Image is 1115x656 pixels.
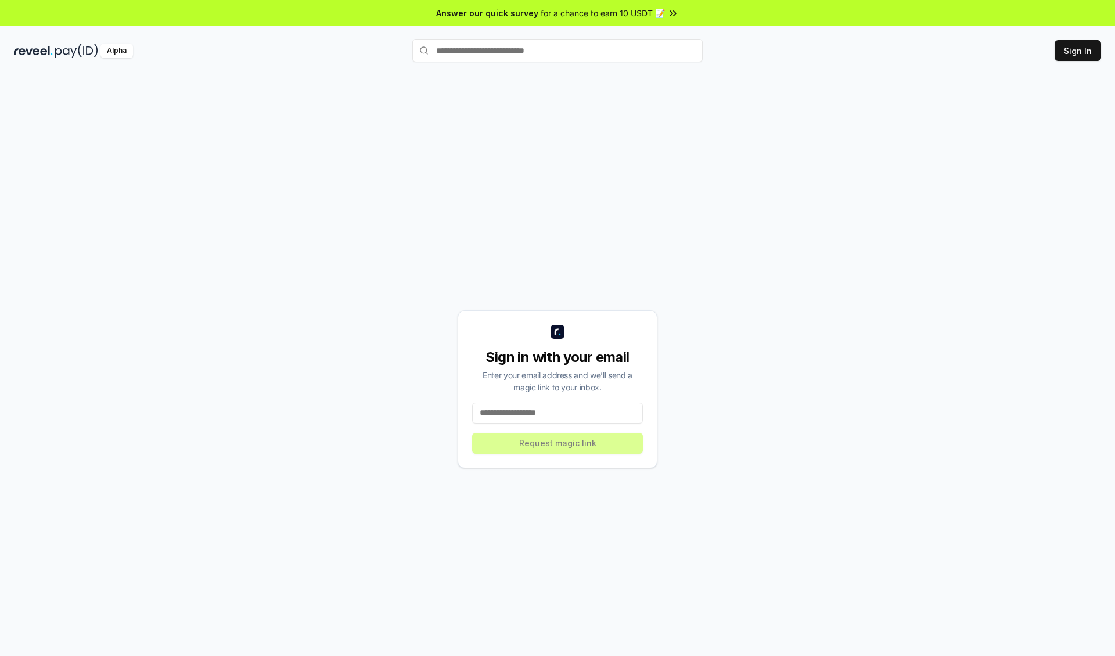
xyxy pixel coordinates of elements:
div: Alpha [100,44,133,58]
div: Sign in with your email [472,348,643,367]
img: logo_small [551,325,564,339]
div: Enter your email address and we’ll send a magic link to your inbox. [472,369,643,393]
span: for a chance to earn 10 USDT 📝 [541,7,665,19]
img: pay_id [55,44,98,58]
span: Answer our quick survey [436,7,538,19]
button: Sign In [1055,40,1101,61]
img: reveel_dark [14,44,53,58]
